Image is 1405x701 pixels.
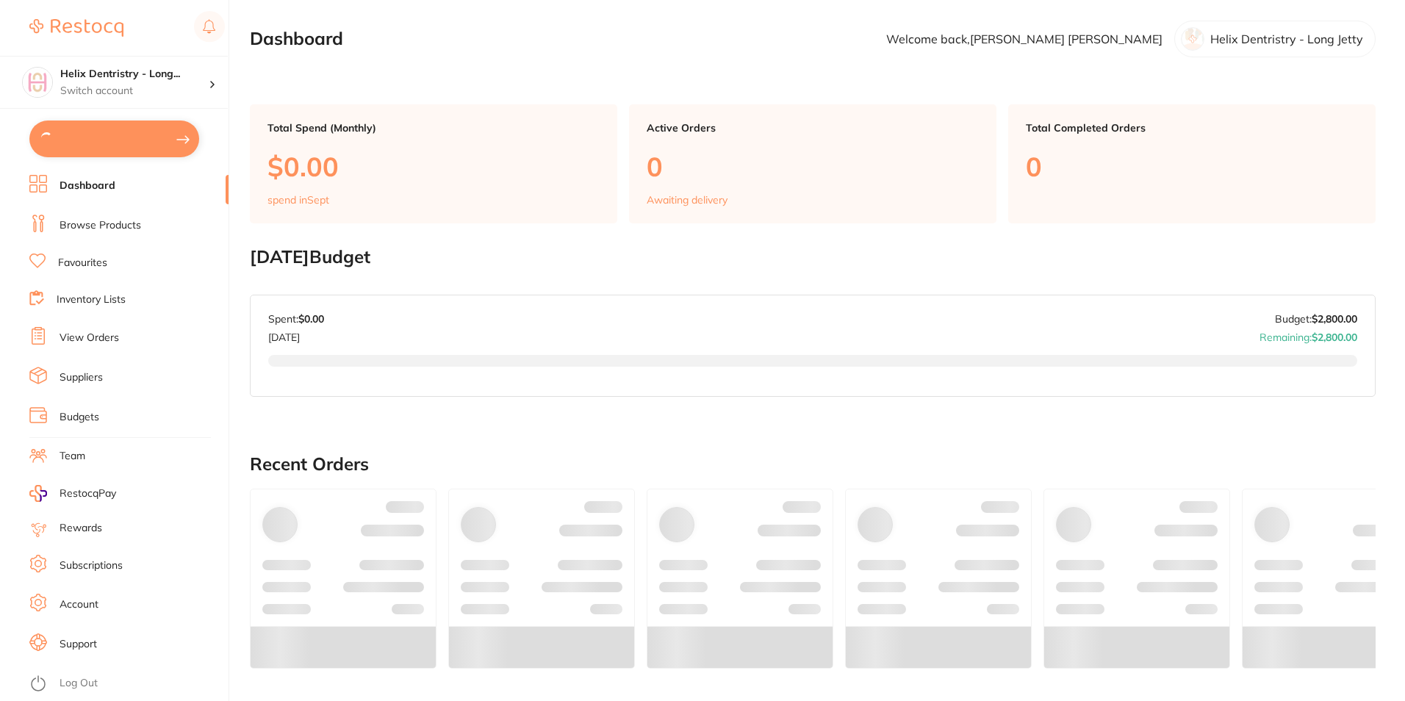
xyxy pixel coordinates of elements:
[1260,326,1357,343] p: Remaining:
[60,218,141,233] a: Browse Products
[29,11,123,45] a: Restocq Logo
[268,313,324,325] p: Spent:
[57,292,126,307] a: Inventory Lists
[60,486,116,501] span: RestocqPay
[647,122,979,134] p: Active Orders
[1275,313,1357,325] p: Budget:
[647,194,727,206] p: Awaiting delivery
[60,410,99,425] a: Budgets
[60,521,102,536] a: Rewards
[23,68,52,97] img: Helix Dentristry - Long Jetty
[250,454,1376,475] h2: Recent Orders
[60,331,119,345] a: View Orders
[60,179,115,193] a: Dashboard
[60,370,103,385] a: Suppliers
[1026,122,1358,134] p: Total Completed Orders
[250,29,343,49] h2: Dashboard
[60,558,123,573] a: Subscriptions
[1312,331,1357,344] strong: $2,800.00
[29,672,224,696] button: Log Out
[29,485,47,502] img: RestocqPay
[886,32,1163,46] p: Welcome back, [PERSON_NAME] [PERSON_NAME]
[629,104,996,223] a: Active Orders0Awaiting delivery
[60,676,98,691] a: Log Out
[60,637,97,652] a: Support
[1210,32,1363,46] p: Helix Dentristry - Long Jetty
[250,247,1376,267] h2: [DATE] Budget
[60,67,209,82] h4: Helix Dentristry - Long Jetty
[250,104,617,223] a: Total Spend (Monthly)$0.00spend inSept
[267,122,600,134] p: Total Spend (Monthly)
[1026,151,1358,181] p: 0
[298,312,324,326] strong: $0.00
[60,597,98,612] a: Account
[58,256,107,270] a: Favourites
[1312,312,1357,326] strong: $2,800.00
[647,151,979,181] p: 0
[29,19,123,37] img: Restocq Logo
[268,326,324,343] p: [DATE]
[1008,104,1376,223] a: Total Completed Orders0
[267,194,329,206] p: spend in Sept
[29,485,116,502] a: RestocqPay
[267,151,600,181] p: $0.00
[60,84,209,98] p: Switch account
[60,449,85,464] a: Team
